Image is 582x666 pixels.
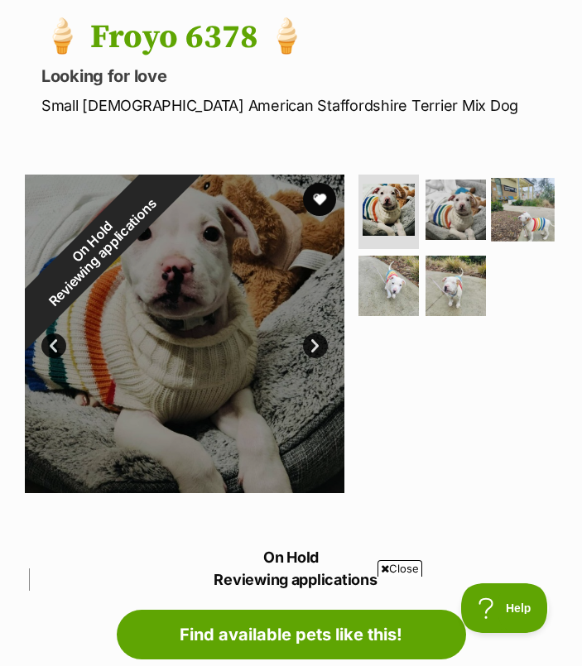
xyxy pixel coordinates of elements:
[461,583,549,633] iframe: Help Scout Beacon - Open
[41,18,557,56] h1: 🍦 Froyo 6378 🍦
[41,94,557,117] p: Small [DEMOGRAPHIC_DATA] American Staffordshire Terrier Mix Dog
[303,333,328,358] a: Next
[363,184,415,236] img: Photo of 🍦 Froyo 6378 🍦
[29,568,557,591] span: Reviewing applications
[358,256,419,316] img: Photo of 🍦 Froyo 6378 🍦
[41,333,66,358] a: Prev
[426,256,486,316] img: Photo of 🍦 Froyo 6378 🍦
[2,2,15,15] img: consumer-privacy-logo.png
[25,546,557,591] p: On Hold
[378,560,422,577] span: Close
[491,178,555,242] img: Photo of 🍦 Froyo 6378 🍦
[303,183,336,216] button: favourite
[426,180,486,240] img: Photo of 🍦 Froyo 6378 🍦
[41,65,557,88] p: Looking for love
[46,195,160,309] span: Reviewing applications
